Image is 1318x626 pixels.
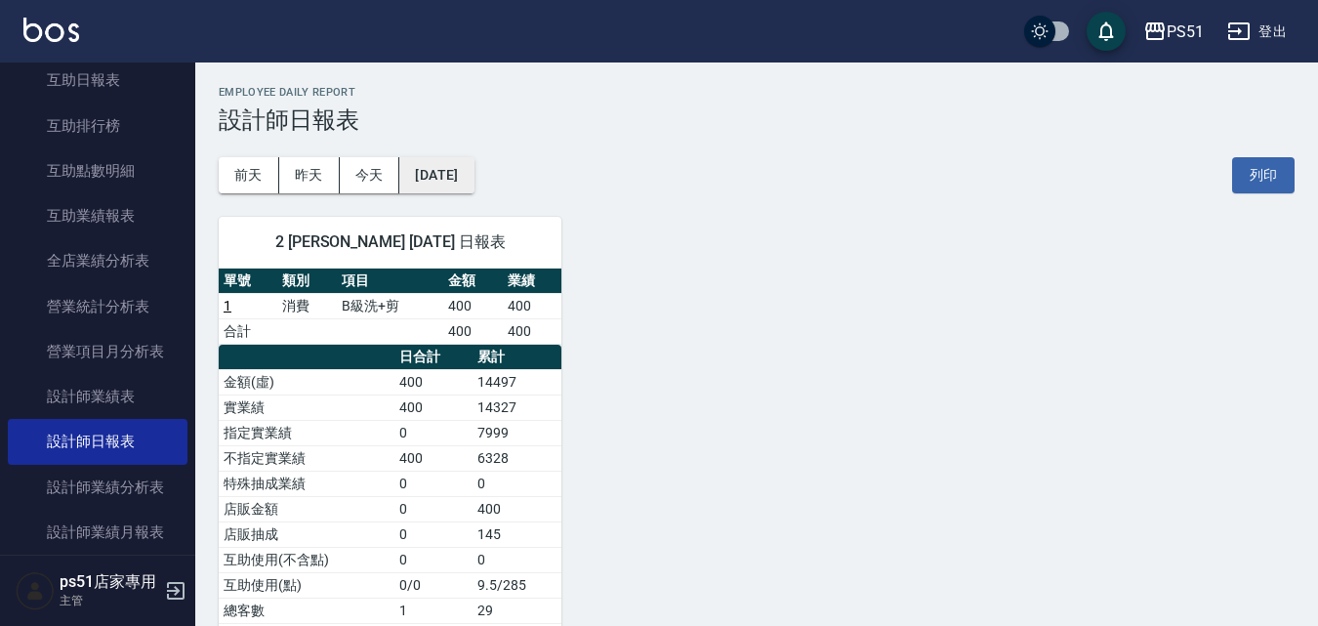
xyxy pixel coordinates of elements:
td: 400 [443,318,502,344]
td: 0 [394,547,473,572]
td: 14497 [473,369,562,395]
a: 營業統計分析表 [8,284,187,329]
th: 累計 [473,345,562,370]
td: B級洗+剪 [337,293,444,318]
td: 0 [473,547,562,572]
td: 總客數 [219,598,394,623]
td: 不指定實業績 [219,445,394,471]
td: 6328 [473,445,562,471]
a: 1 [224,298,231,313]
img: Logo [23,18,79,42]
a: 設計師業績表 [8,374,187,419]
th: 金額 [443,269,502,294]
td: 特殊抽成業績 [219,471,394,496]
button: save [1087,12,1126,51]
button: 今天 [340,157,400,193]
th: 項目 [337,269,444,294]
td: 0 [394,471,473,496]
td: 互助使用(點) [219,572,394,598]
td: 互助使用(不含點) [219,547,394,572]
a: 營業項目月分析表 [8,329,187,374]
td: 400 [473,496,562,522]
a: 設計師業績月報表 [8,510,187,555]
button: 登出 [1219,14,1295,50]
button: [DATE] [399,157,474,193]
h5: ps51店家專用 [60,572,159,592]
button: 列印 [1232,157,1295,193]
td: 400 [394,369,473,395]
td: 店販金額 [219,496,394,522]
td: 合計 [219,318,277,344]
td: 1 [394,598,473,623]
td: 消費 [277,293,336,318]
a: 設計師日報表 [8,419,187,464]
div: PS51 [1167,20,1204,44]
a: 互助業績報表 [8,193,187,238]
button: 前天 [219,157,279,193]
th: 單號 [219,269,277,294]
td: 實業績 [219,395,394,420]
td: 400 [503,318,561,344]
a: 互助日報表 [8,58,187,103]
td: 金額(虛) [219,369,394,395]
a: 設計師業績分析表 [8,465,187,510]
td: 9.5/285 [473,572,562,598]
td: 店販抽成 [219,522,394,547]
th: 類別 [277,269,336,294]
td: 400 [394,445,473,471]
a: 全店業績分析表 [8,238,187,283]
td: 7999 [473,420,562,445]
h2: Employee Daily Report [219,86,1295,99]
th: 業績 [503,269,561,294]
h3: 設計師日報表 [219,106,1295,134]
td: 29 [473,598,562,623]
p: 主管 [60,592,159,609]
a: 互助排行榜 [8,104,187,148]
td: 0/0 [394,572,473,598]
td: 14327 [473,395,562,420]
td: 400 [443,293,502,318]
td: 指定實業績 [219,420,394,445]
img: Person [16,571,55,610]
td: 0 [394,522,473,547]
span: 2 [PERSON_NAME] [DATE] 日報表 [242,232,538,252]
button: 昨天 [279,157,340,193]
td: 400 [503,293,561,318]
td: 145 [473,522,562,547]
td: 400 [394,395,473,420]
td: 0 [394,420,473,445]
td: 0 [394,496,473,522]
th: 日合計 [394,345,473,370]
td: 0 [473,471,562,496]
table: a dense table [219,269,561,345]
button: PS51 [1135,12,1212,52]
a: 互助點數明細 [8,148,187,193]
